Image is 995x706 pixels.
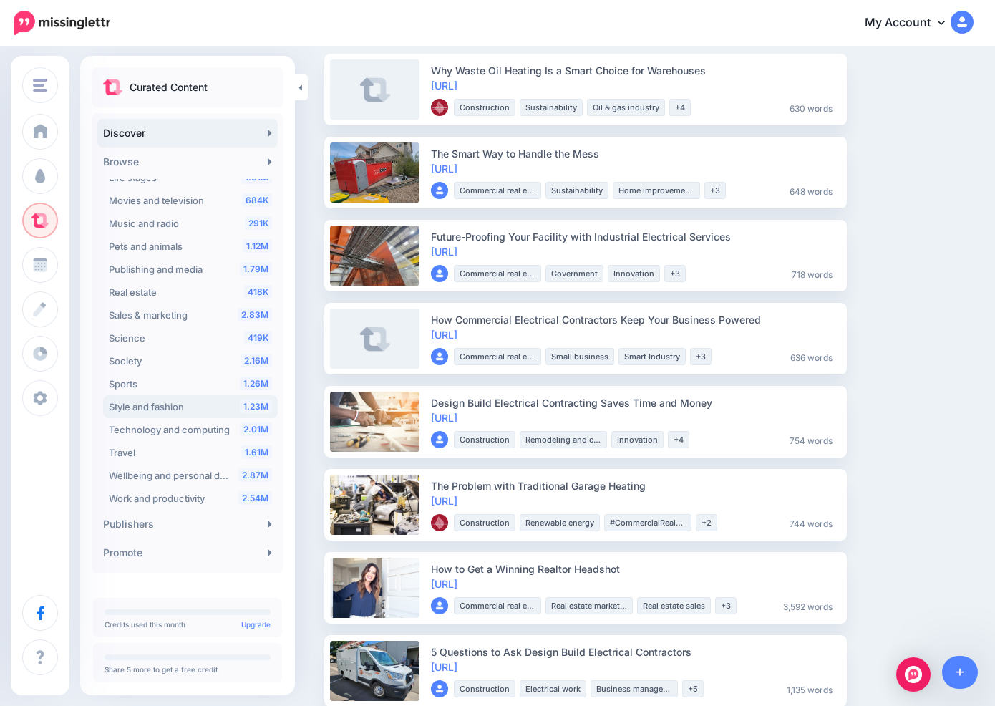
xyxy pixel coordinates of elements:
li: 648 words [784,182,838,199]
span: Real estate [109,286,157,298]
img: tab_keywords_by_traffic_grey.svg [145,90,156,102]
span: 1.26M [240,377,272,390]
img: website_grey.svg [23,37,34,49]
li: Construction [454,680,515,697]
li: +3 [664,265,686,282]
img: curate.png [103,79,122,95]
a: [URL] [431,495,457,507]
div: Domain Overview [57,92,128,101]
img: user_default_image.png [431,597,448,614]
li: 630 words [784,99,838,116]
li: Commercial real estate [454,348,541,365]
li: +2 [696,514,717,531]
li: Construction [454,99,515,116]
li: Smart Industry [618,348,686,365]
span: Movies and television [109,195,204,206]
a: [URL] [431,79,457,92]
li: Commercial real estate [454,265,541,282]
span: 684K [242,193,272,207]
span: 2.01M [240,422,272,436]
li: 744 words [784,514,838,531]
span: Science [109,332,145,344]
span: 2.16M [241,354,272,367]
span: 1.61M [241,445,272,459]
a: [URL] [431,246,457,258]
span: 419K [244,331,272,344]
span: 418K [244,285,272,299]
a: [URL] [431,163,457,175]
li: Construction [454,431,515,448]
img: logo_orange.svg [23,23,34,34]
img: user_default_image.png [431,348,448,365]
li: Small business [545,348,614,365]
span: Style and fashion [109,401,184,412]
li: +3 [704,182,726,199]
span: Publishing and media [109,263,203,275]
img: menu.png [33,79,47,92]
li: Innovation [611,431,664,448]
li: Commercial real estate [454,182,541,199]
span: Work and productivity [109,493,205,504]
li: 1,135 words [781,680,838,697]
div: 5 Questions to Ask Design Build Electrical Contractors [431,644,838,659]
li: Sustainability [545,182,608,199]
a: Browse [97,148,278,176]
span: 1.79M [240,262,272,276]
span: Technology and computing [109,424,230,435]
span: Travel [109,447,135,458]
img: picture-bsa84717_thumb.png [431,99,448,116]
img: tab_domain_overview_orange.svg [42,90,53,102]
span: Music and radio [109,218,179,229]
li: Oil & gas industry [587,99,665,116]
li: +5 [682,680,704,697]
li: Business management [591,680,678,697]
span: 2.87M [238,468,272,482]
li: Construction [454,514,515,531]
img: Missinglettr [14,11,110,35]
a: My Account [850,6,974,41]
div: The Smart Way to Handle the Mess [431,146,838,161]
li: Government [545,265,603,282]
li: Innovation [608,265,660,282]
li: 718 words [786,265,838,282]
img: user_default_image.png [431,265,448,282]
span: Pets and animals [109,241,183,252]
div: Keywords by Traffic [160,92,236,101]
span: 2.83M [238,308,272,321]
li: +4 [668,431,689,448]
div: How Commercial Electrical Contractors Keep Your Business Powered [431,312,838,327]
li: Home improvement and DIY [613,182,700,199]
li: Real estate marketing [545,597,633,614]
div: Why Waste Oil Heating Is a Smart Choice for Warehouses [431,63,838,78]
p: Curated Content [130,79,208,96]
span: 2.54M [238,491,272,505]
img: user_default_image.png [431,680,448,697]
div: v 4.0.25 [40,23,70,34]
span: Sales & marketing [109,309,188,321]
div: The Problem with Traditional Garage Heating [431,478,838,493]
span: 1.12M [243,239,272,253]
div: Open Intercom Messenger [896,657,931,692]
a: Publishers [97,510,278,538]
li: +3 [715,597,737,614]
li: 754 words [784,431,838,448]
img: picture-bsa84717_thumb.png [431,514,448,531]
li: 3,592 words [777,597,838,614]
div: Domain: [DOMAIN_NAME] [37,37,157,49]
li: Commercial real estate [454,597,541,614]
a: [URL] [431,329,457,341]
span: Wellbeing and personal development [109,470,273,481]
div: How to Get a Winning Realtor Headshot [431,561,838,576]
li: +3 [690,348,712,365]
span: 1.23M [240,400,272,413]
li: 636 words [785,348,838,365]
a: Discover [97,119,278,148]
span: 291K [245,216,272,230]
a: Promote [97,538,278,567]
a: [URL] [431,578,457,590]
a: [URL] [431,412,457,424]
div: Design Build Electrical Contracting Saves Time and Money [431,395,838,410]
img: user_default_image.png [431,431,448,448]
li: Electrical work [520,680,586,697]
span: Sports [109,378,137,390]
